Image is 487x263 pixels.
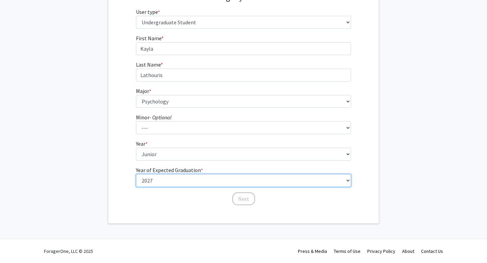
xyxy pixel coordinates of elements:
[421,248,443,254] a: Contact Us
[5,233,29,258] iframe: Chat
[136,140,147,148] label: Year
[298,248,327,254] a: Press & Media
[136,35,161,42] span: First Name
[44,239,93,263] div: ForagerOne, LLC © 2025
[136,113,171,121] label: Minor
[232,192,255,205] button: Next
[334,248,361,254] a: Terms of Use
[136,87,151,95] label: Major
[367,248,395,254] a: Privacy Policy
[402,248,414,254] a: About
[136,8,160,16] label: User type
[149,114,171,121] i: - Optional
[136,61,161,68] span: Last Name
[136,166,203,174] label: Year of Expected Graduation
